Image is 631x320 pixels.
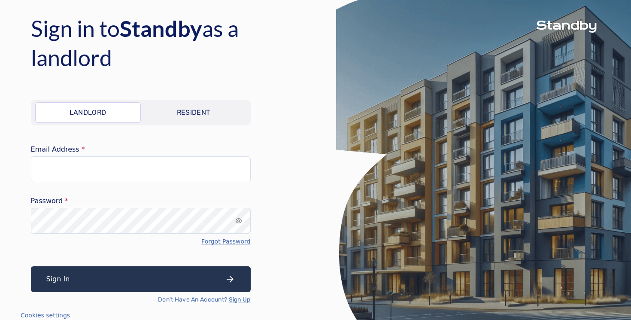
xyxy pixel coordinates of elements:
a: Sign Up [229,296,251,304]
a: Forgot Password [201,237,250,246]
label: Email Address [31,146,251,153]
p: Don't Have An Account? [158,296,250,304]
a: Resident [141,102,246,123]
div: input icon [235,217,242,224]
button: Sign In [31,266,251,292]
p: Landlord [70,107,106,118]
span: Standby [120,15,202,42]
h4: Sign in to as a landlord [31,14,306,72]
input: email [31,156,251,182]
label: Password [31,198,251,204]
a: Landlord [35,102,141,123]
button: Cookies settings [21,311,70,320]
p: Resident [177,107,210,118]
input: password [31,208,251,234]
